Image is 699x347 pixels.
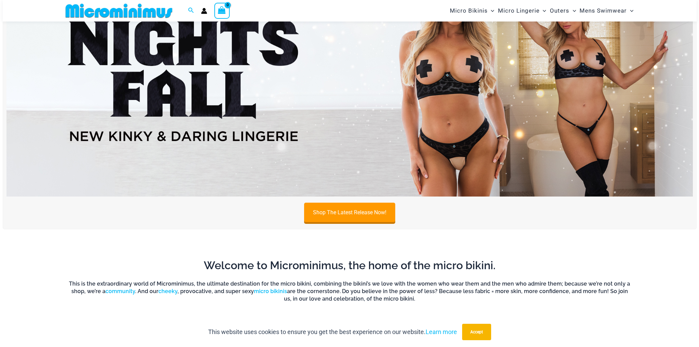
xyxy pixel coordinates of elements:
nav: Site Navigation [447,1,636,20]
a: View Shopping Cart, empty [214,3,230,18]
a: Shop The Latest Release Now! [304,203,395,222]
img: MM SHOP LOGO FLAT [63,3,175,18]
span: Menu Toggle [487,2,494,19]
a: Account icon link [201,8,207,14]
h2: Welcome to Microminimus, the home of the micro bikini. [68,258,631,273]
h6: This is the extraordinary world of Microminimus, the ultimate destination for the micro bikini, c... [68,280,631,303]
a: Micro BikinisMenu ToggleMenu Toggle [448,2,496,19]
span: Menu Toggle [539,2,546,19]
span: Micro Bikinis [450,2,487,19]
p: This website uses cookies to ensure you get the best experience on our website. [208,327,457,337]
a: Learn more [426,328,457,335]
span: Mens Swimwear [580,2,627,19]
span: Micro Lingerie [498,2,539,19]
button: Accept [462,324,491,340]
a: Search icon link [188,6,194,15]
span: Menu Toggle [569,2,576,19]
a: Micro LingerieMenu ToggleMenu Toggle [496,2,548,19]
a: Mens SwimwearMenu ToggleMenu Toggle [578,2,635,19]
a: OutersMenu ToggleMenu Toggle [548,2,578,19]
span: Outers [550,2,569,19]
span: Menu Toggle [627,2,633,19]
a: micro bikinis [254,288,287,294]
a: community [105,288,135,294]
a: cheeky [158,288,177,294]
